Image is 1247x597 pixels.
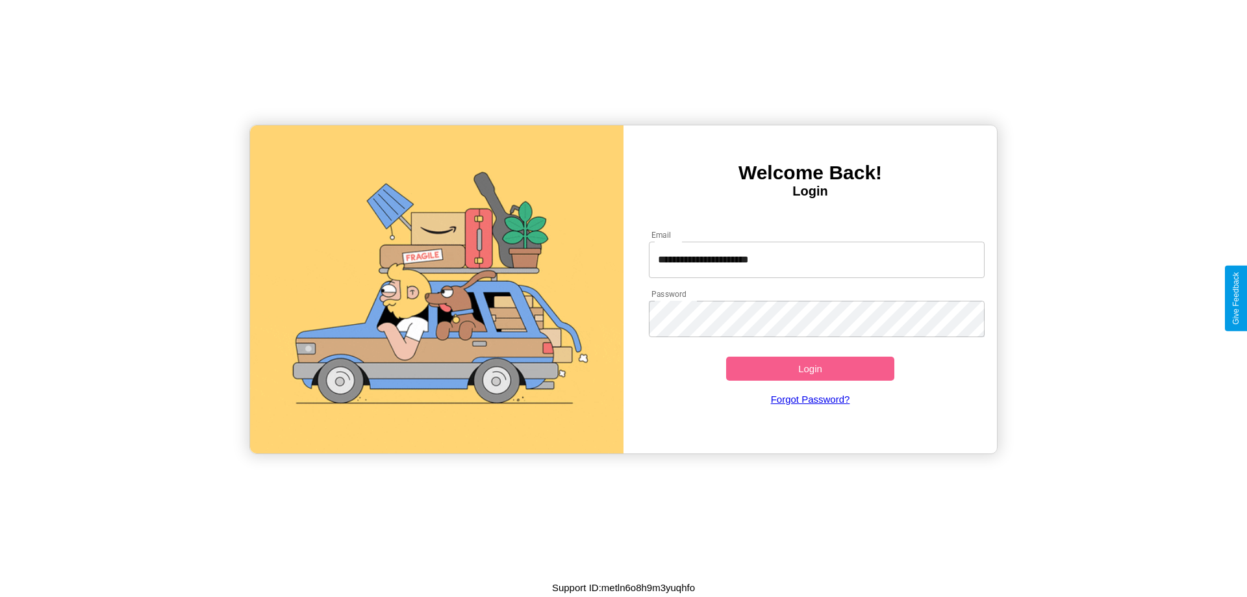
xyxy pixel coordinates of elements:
a: Forgot Password? [642,381,979,418]
label: Password [651,288,686,299]
p: Support ID: metln6o8h9m3yuqhfo [552,579,695,596]
div: Give Feedback [1231,272,1241,325]
h4: Login [623,184,997,199]
h3: Welcome Back! [623,162,997,184]
label: Email [651,229,672,240]
img: gif [250,125,623,453]
button: Login [726,357,894,381]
